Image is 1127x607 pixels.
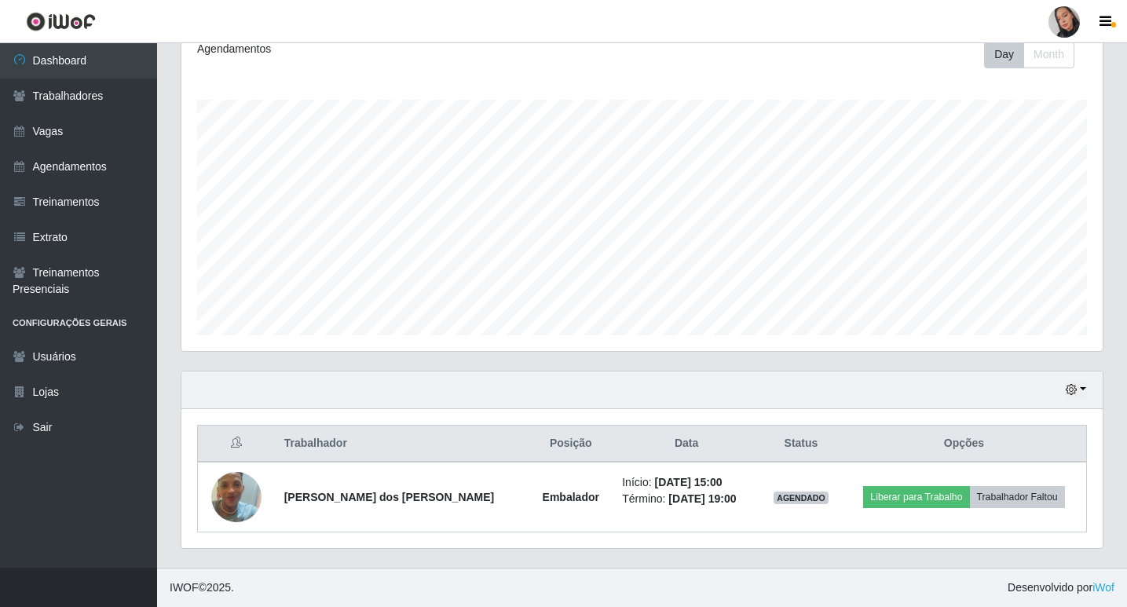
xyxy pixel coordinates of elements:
th: Posição [529,426,613,463]
time: [DATE] 19:00 [668,492,736,505]
span: Desenvolvido por [1008,580,1114,596]
strong: [PERSON_NAME] dos [PERSON_NAME] [284,491,495,503]
button: Day [984,41,1024,68]
li: Início: [622,474,751,491]
li: Término: [622,491,751,507]
span: © 2025 . [170,580,234,596]
button: Trabalhador Faltou [970,486,1065,508]
div: Toolbar with button groups [984,41,1087,68]
div: First group [984,41,1074,68]
button: Month [1023,41,1074,68]
div: Agendamentos [197,41,554,57]
span: IWOF [170,581,199,594]
button: Liberar para Trabalho [863,486,969,508]
strong: Embalador [543,491,599,503]
th: Data [613,426,760,463]
th: Opções [842,426,1087,463]
span: AGENDADO [774,492,829,504]
time: [DATE] 15:00 [654,476,722,488]
img: CoreUI Logo [26,12,96,31]
a: iWof [1092,581,1114,594]
th: Status [760,426,842,463]
img: 1734287030319.jpeg [211,452,262,542]
th: Trabalhador [275,426,529,463]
